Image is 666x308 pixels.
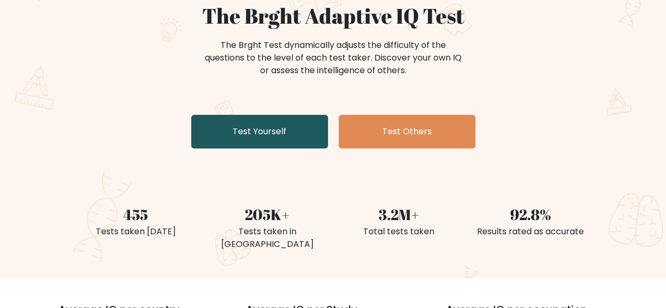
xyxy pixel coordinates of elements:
[202,39,465,77] div: The Brght Test dynamically adjusts the difficulty of the questions to the level of each test take...
[208,225,327,251] div: Tests taken in [GEOGRAPHIC_DATA]
[339,115,475,148] a: Test Others
[76,203,195,225] div: 455
[191,115,328,148] a: Test Yourself
[76,3,590,28] h1: The Brght Adaptive IQ Test
[471,225,590,238] div: Results rated as accurate
[76,225,195,238] div: Tests taken [DATE]
[208,203,327,225] div: 205K+
[340,203,459,225] div: 3.2M+
[340,225,459,238] div: Total tests taken
[471,203,590,225] div: 92.8%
